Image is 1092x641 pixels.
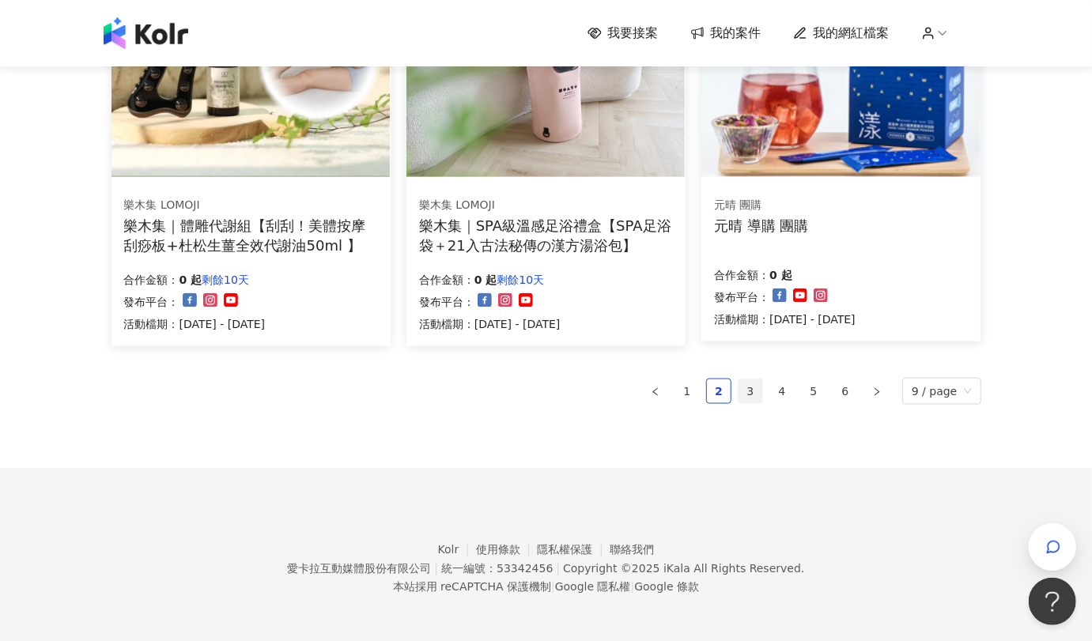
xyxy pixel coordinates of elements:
[631,581,635,594] span: |
[864,379,890,404] li: Next Page
[663,562,690,575] a: iKala
[714,310,856,329] p: 活動檔期：[DATE] - [DATE]
[912,379,972,404] span: 9 / page
[538,543,610,556] a: 隱私權保護
[610,543,654,556] a: 聯絡我們
[833,379,857,403] a: 6
[864,379,890,404] button: right
[124,292,179,311] p: 發布平台：
[872,387,882,397] span: right
[814,25,890,42] span: 我的網紅檔案
[674,379,700,404] li: 1
[287,562,431,575] div: 愛卡拉互動媒體股份有限公司
[711,25,761,42] span: 我的案件
[497,270,544,289] p: 剩餘10天
[833,379,858,404] li: 6
[707,379,731,403] a: 2
[179,270,202,289] p: 0 起
[801,379,826,404] li: 5
[643,379,668,404] button: left
[675,379,699,403] a: 1
[124,216,378,255] div: 樂木集｜體雕代謝組【刮刮！美體按摩刮痧板+杜松生薑全效代謝油50ml 】
[690,25,761,42] a: 我的案件
[902,378,981,405] div: Page Size
[419,315,561,334] p: 活動檔期：[DATE] - [DATE]
[419,198,672,213] div: 樂木集 LOMOJI
[434,562,438,575] span: |
[419,270,474,289] p: 合作金額：
[714,266,769,285] p: 合作金額：
[555,581,631,594] a: Google 隱私權
[393,578,699,597] span: 本站採用 reCAPTCHA 保護機制
[608,25,659,42] span: 我要接案
[651,387,660,397] span: left
[714,288,769,307] p: 發布平台：
[643,379,668,404] li: Previous Page
[419,216,673,255] div: 樂木集｜SPA級溫感足浴禮盒【SPA足浴袋＋21入古法秘傳の漢方湯浴包】
[124,198,377,213] div: 樂木集 LOMOJI
[202,270,249,289] p: 剩餘10天
[738,379,763,404] li: 3
[441,562,553,575] div: 統一編號：53342456
[793,25,890,42] a: 我的網紅檔案
[769,266,792,285] p: 0 起
[124,270,179,289] p: 合作金額：
[474,270,497,289] p: 0 起
[1029,578,1076,625] iframe: Help Scout Beacon - Open
[770,379,794,403] a: 4
[438,543,476,556] a: Kolr
[476,543,538,556] a: 使用條款
[769,379,795,404] li: 4
[124,315,266,334] p: 活動檔期：[DATE] - [DATE]
[714,216,808,236] div: 元晴 導購 團購
[714,198,808,213] div: 元晴 團購
[104,17,188,49] img: logo
[556,562,560,575] span: |
[419,292,474,311] p: 發布平台：
[802,379,826,403] a: 5
[588,25,659,42] a: 我要接案
[739,379,762,403] a: 3
[563,562,804,575] div: Copyright © 2025 All Rights Reserved.
[551,581,555,594] span: |
[706,379,731,404] li: 2
[634,581,699,594] a: Google 條款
